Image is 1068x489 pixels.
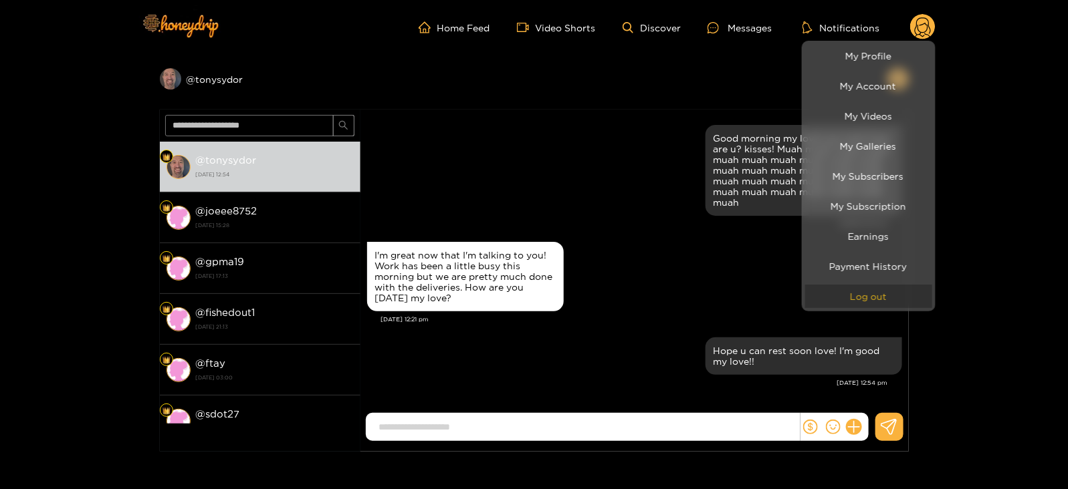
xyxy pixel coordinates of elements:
a: My Subscribers [805,164,932,188]
a: My Subscription [805,194,932,218]
button: Log out [805,285,932,308]
a: My Galleries [805,134,932,158]
a: My Account [805,74,932,98]
a: Payment History [805,255,932,278]
a: My Profile [805,44,932,67]
a: My Videos [805,104,932,128]
a: Earnings [805,224,932,248]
